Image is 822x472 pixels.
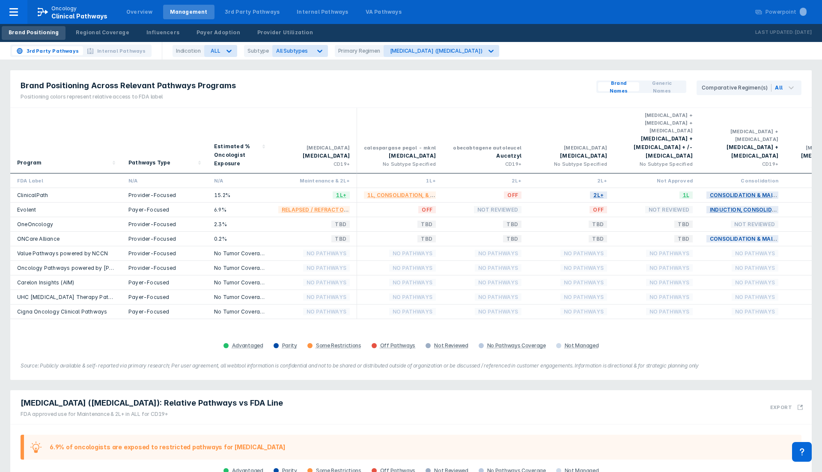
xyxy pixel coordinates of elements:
[646,248,693,258] span: No Pathways
[83,46,150,55] button: Internal Pathways
[645,205,693,215] span: Not Reviewed
[389,263,436,273] span: No Pathways
[128,158,171,167] div: Pathways Type
[732,292,778,302] span: No Pathways
[51,5,77,12] p: Oncology
[792,442,812,462] div: Contact Support
[565,342,599,349] div: Not Managed
[359,5,408,19] a: VA Pathways
[173,45,204,57] div: Indication
[706,234,805,244] span: Consolidation & Maintenance
[503,219,521,229] span: TBD
[214,191,265,199] div: 15.2%
[706,177,778,184] div: Consolidation
[389,278,436,287] span: No Pathways
[639,82,685,91] button: Generic Names
[257,29,313,36] div: Provider Utilization
[560,248,607,258] span: No Pathways
[732,307,778,317] span: No Pathways
[364,152,436,160] div: [MEDICAL_DATA]
[450,144,521,152] div: obecabtagene autoleucel
[434,342,468,349] div: Not Reviewed
[589,219,607,229] span: TBD
[646,292,693,302] span: No Pathways
[333,190,350,200] span: 1L+
[214,235,265,242] div: 0.2%
[303,263,350,273] span: No Pathways
[706,143,778,160] div: [MEDICAL_DATA] + [MEDICAL_DATA]
[214,264,265,272] div: No Tumor Coverage
[487,342,546,349] div: No Pathways Coverage
[17,158,42,167] div: Program
[474,205,521,215] span: Not Reviewed
[128,206,200,213] div: Payer-Focused
[679,190,693,200] span: 1L
[190,26,247,40] a: Payer Adoption
[146,29,179,36] div: Influencers
[197,29,240,36] div: Payer Adoption
[316,342,361,349] div: Some Restrictions
[278,152,350,160] div: [MEDICAL_DATA]
[69,26,136,40] a: Regional Coverage
[364,144,436,152] div: calaspargase pegol - mknl
[214,250,265,257] div: No Tumor Coverage
[590,190,607,200] span: 2L+
[364,190,474,200] span: 1L, Consolidation, & Maintenance
[589,234,607,244] span: TBD
[170,8,208,16] div: Management
[12,46,83,55] button: 3rd Party Pathways
[50,444,286,451] div: 6.9% of oncologists are exposed to restricted pathways for [MEDICAL_DATA]
[17,206,36,213] a: Evolent
[731,219,778,229] span: Not Reviewed
[225,8,280,16] div: 3rd Party Pathways
[621,111,693,134] div: [MEDICAL_DATA] + [MEDICAL_DATA] + [MEDICAL_DATA]
[646,307,693,317] span: No Pathways
[706,160,778,168] div: CD19+
[17,294,125,300] a: UHC [MEDICAL_DATA] Therapy Pathways
[297,8,348,16] div: Internal Pathways
[560,292,607,302] span: No Pathways
[795,28,812,37] p: [DATE]
[76,29,129,36] div: Regional Coverage
[390,48,482,54] div: [MEDICAL_DATA] ([MEDICAL_DATA])
[17,279,74,286] a: Carelon Insights (AIM)
[244,45,272,57] div: Subtype
[214,308,265,315] div: No Tumor Coverage
[366,8,402,16] div: VA Pathways
[211,48,220,54] div: ALL
[303,292,350,302] span: No Pathways
[51,12,107,20] span: Clinical Pathways
[417,234,436,244] span: TBD
[278,205,354,215] span: Relapsed / Refractory
[21,410,283,418] div: FDA approved use for Maintenance & 2L+ in ALL for CD19+
[389,248,436,258] span: No Pathways
[389,307,436,317] span: No Pathways
[163,5,214,19] a: Management
[21,362,801,370] figcaption: Source: Publicly available & self-reported via primary research; Per user agreement, all webtool ...
[303,307,350,317] span: No Pathways
[674,234,693,244] span: TBD
[646,263,693,273] span: No Pathways
[475,263,521,273] span: No Pathways
[706,128,778,143] div: [MEDICAL_DATA] + [MEDICAL_DATA]
[128,177,200,184] div: N/A
[560,263,607,273] span: No Pathways
[17,177,115,184] div: FDA Label
[621,160,693,168] div: No Subtype Specified
[128,191,200,199] div: Provider-Focused
[278,144,350,152] div: [MEDICAL_DATA]
[128,250,200,257] div: Provider-Focused
[503,234,521,244] span: TBD
[214,221,265,228] div: 2.3%
[646,278,693,287] span: No Pathways
[602,79,636,95] span: Brand Names
[122,108,207,173] div: Sort
[598,82,639,91] button: Brand Names
[475,278,521,287] span: No Pathways
[621,177,693,184] div: Not Approved
[765,394,808,421] button: Export
[535,144,607,152] div: [MEDICAL_DATA]
[128,293,200,301] div: Payer-Focused
[450,177,521,184] div: 2L+
[535,152,607,160] div: [MEDICAL_DATA]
